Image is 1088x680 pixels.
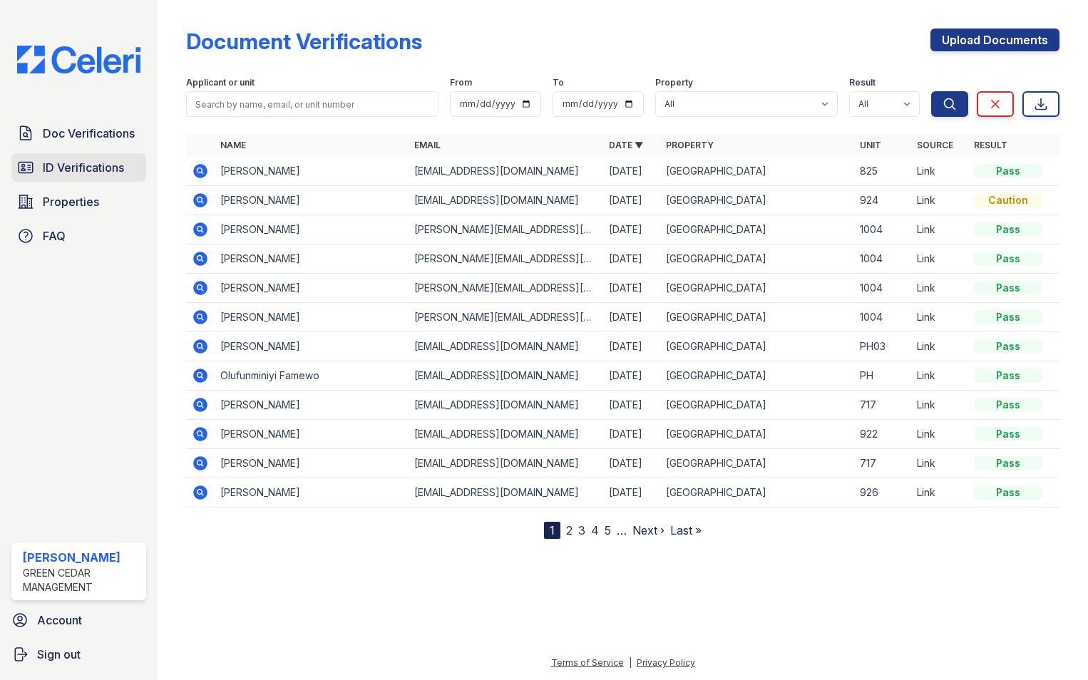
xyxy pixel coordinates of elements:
[854,332,911,361] td: PH03
[930,29,1059,51] a: Upload Documents
[591,523,599,537] a: 4
[603,274,660,303] td: [DATE]
[409,215,602,244] td: [PERSON_NAME][EMAIL_ADDRESS][PERSON_NAME][DOMAIN_NAME]
[603,478,660,508] td: [DATE]
[974,398,1042,412] div: Pass
[11,153,146,182] a: ID Verifications
[632,523,664,537] a: Next ›
[911,303,968,332] td: Link
[911,186,968,215] td: Link
[603,186,660,215] td: [DATE]
[911,332,968,361] td: Link
[660,332,854,361] td: [GEOGRAPHIC_DATA]
[629,657,632,668] div: |
[911,391,968,420] td: Link
[43,193,99,210] span: Properties
[6,640,152,669] a: Sign out
[215,449,409,478] td: [PERSON_NAME]
[11,119,146,148] a: Doc Verifications
[23,549,140,566] div: [PERSON_NAME]
[854,303,911,332] td: 1004
[854,361,911,391] td: PH
[215,186,409,215] td: [PERSON_NAME]
[605,523,611,537] a: 5
[854,157,911,186] td: 825
[660,157,854,186] td: [GEOGRAPHIC_DATA]
[974,193,1042,207] div: Caution
[911,244,968,274] td: Link
[43,227,66,244] span: FAQ
[854,449,911,478] td: 717
[215,157,409,186] td: [PERSON_NAME]
[409,274,602,303] td: [PERSON_NAME][EMAIL_ADDRESS][PERSON_NAME][DOMAIN_NAME]
[911,478,968,508] td: Link
[409,420,602,449] td: [EMAIL_ADDRESS][DOMAIN_NAME]
[974,427,1042,441] div: Pass
[566,523,573,537] a: 2
[544,522,560,539] div: 1
[660,274,854,303] td: [GEOGRAPHIC_DATA]
[603,420,660,449] td: [DATE]
[660,478,854,508] td: [GEOGRAPHIC_DATA]
[849,77,876,88] label: Result
[186,91,438,117] input: Search by name, email, or unit number
[553,77,564,88] label: To
[215,215,409,244] td: [PERSON_NAME]
[617,522,627,539] span: …
[220,140,246,150] a: Name
[854,478,911,508] td: 926
[860,140,881,150] a: Unit
[666,140,714,150] a: Property
[215,274,409,303] td: [PERSON_NAME]
[655,77,693,88] label: Property
[670,523,702,537] a: Last »
[409,332,602,361] td: [EMAIL_ADDRESS][DOMAIN_NAME]
[854,420,911,449] td: 922
[603,157,660,186] td: [DATE]
[578,523,585,537] a: 3
[660,303,854,332] td: [GEOGRAPHIC_DATA]
[43,159,124,176] span: ID Verifications
[854,186,911,215] td: 924
[603,449,660,478] td: [DATE]
[215,332,409,361] td: [PERSON_NAME]
[911,157,968,186] td: Link
[974,222,1042,237] div: Pass
[215,420,409,449] td: [PERSON_NAME]
[917,140,953,150] a: Source
[450,77,472,88] label: From
[603,244,660,274] td: [DATE]
[603,303,660,332] td: [DATE]
[6,606,152,634] a: Account
[215,244,409,274] td: [PERSON_NAME]
[603,332,660,361] td: [DATE]
[6,46,152,73] img: CE_Logo_Blue-a8612792a0a2168367f1c8372b55b34899dd931a85d93a1a3d3e32e68fde9ad4.png
[409,361,602,391] td: [EMAIL_ADDRESS][DOMAIN_NAME]
[186,77,255,88] label: Applicant or unit
[409,478,602,508] td: [EMAIL_ADDRESS][DOMAIN_NAME]
[414,140,441,150] a: Email
[43,125,135,142] span: Doc Verifications
[409,244,602,274] td: [PERSON_NAME][EMAIL_ADDRESS][PERSON_NAME][DOMAIN_NAME]
[660,449,854,478] td: [GEOGRAPHIC_DATA]
[911,420,968,449] td: Link
[660,391,854,420] td: [GEOGRAPHIC_DATA]
[854,244,911,274] td: 1004
[974,456,1042,470] div: Pass
[911,449,968,478] td: Link
[23,566,140,594] div: Green Cedar Management
[911,361,968,391] td: Link
[974,140,1007,150] a: Result
[974,339,1042,354] div: Pass
[551,657,624,668] a: Terms of Service
[215,303,409,332] td: [PERSON_NAME]
[660,215,854,244] td: [GEOGRAPHIC_DATA]
[660,420,854,449] td: [GEOGRAPHIC_DATA]
[215,478,409,508] td: [PERSON_NAME]
[609,140,643,150] a: Date ▼
[660,361,854,391] td: [GEOGRAPHIC_DATA]
[854,274,911,303] td: 1004
[660,186,854,215] td: [GEOGRAPHIC_DATA]
[603,215,660,244] td: [DATE]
